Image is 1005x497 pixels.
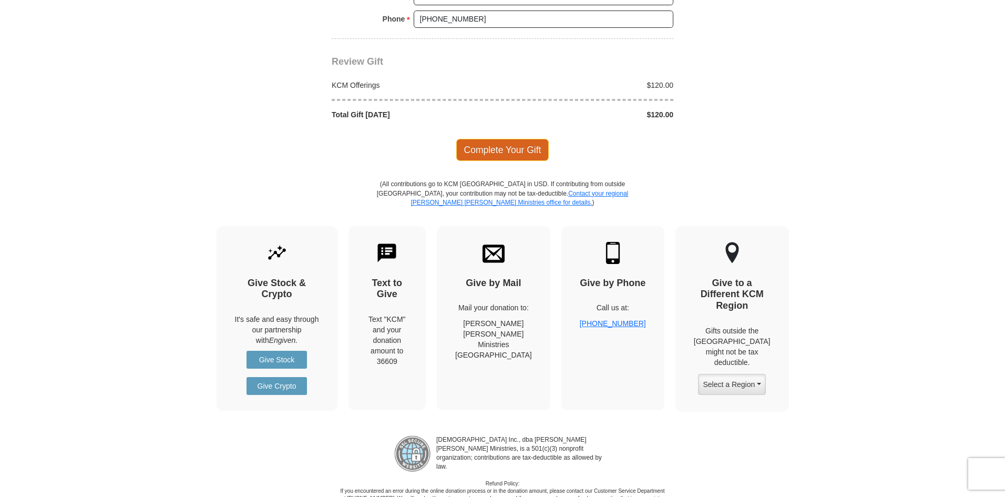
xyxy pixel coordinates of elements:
span: Complete Your Gift [456,139,549,161]
h4: Text to Give [367,278,408,300]
p: Call us at: [580,302,646,313]
p: It's safe and easy through our partnership with [235,314,319,346]
div: $120.00 [502,80,679,90]
span: Review Gift [332,56,383,67]
h4: Give to a Different KCM Region [694,278,771,312]
p: (All contributions go to KCM [GEOGRAPHIC_DATA] in USD. If contributing from outside [GEOGRAPHIC_D... [376,180,629,226]
button: Select a Region [698,374,765,395]
img: give-by-stock.svg [266,242,288,264]
img: envelope.svg [483,242,505,264]
a: Contact your regional [PERSON_NAME] [PERSON_NAME] Ministries office for details. [411,190,628,206]
div: KCM Offerings [326,80,503,90]
div: $120.00 [502,109,679,120]
p: Mail your donation to: [455,302,532,313]
div: Text "KCM" and your donation amount to 36609 [367,314,408,367]
img: text-to-give.svg [376,242,398,264]
img: refund-policy [394,435,431,472]
img: other-region [725,242,740,264]
p: Gifts outside the [GEOGRAPHIC_DATA] might not be tax deductible. [694,326,771,368]
p: [DEMOGRAPHIC_DATA] Inc., dba [PERSON_NAME] [PERSON_NAME] Ministries, is a 501(c)(3) nonprofit org... [431,435,611,472]
a: Give Crypto [247,377,307,395]
p: [PERSON_NAME] [PERSON_NAME] Ministries [GEOGRAPHIC_DATA] [455,318,532,360]
h4: Give Stock & Crypto [235,278,319,300]
strong: Phone [383,12,405,26]
h4: Give by Phone [580,278,646,289]
img: mobile.svg [602,242,624,264]
div: Total Gift [DATE] [326,109,503,120]
h4: Give by Mail [455,278,532,289]
a: Give Stock [247,351,307,369]
i: Engiven. [269,336,298,344]
a: [PHONE_NUMBER] [580,319,646,328]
